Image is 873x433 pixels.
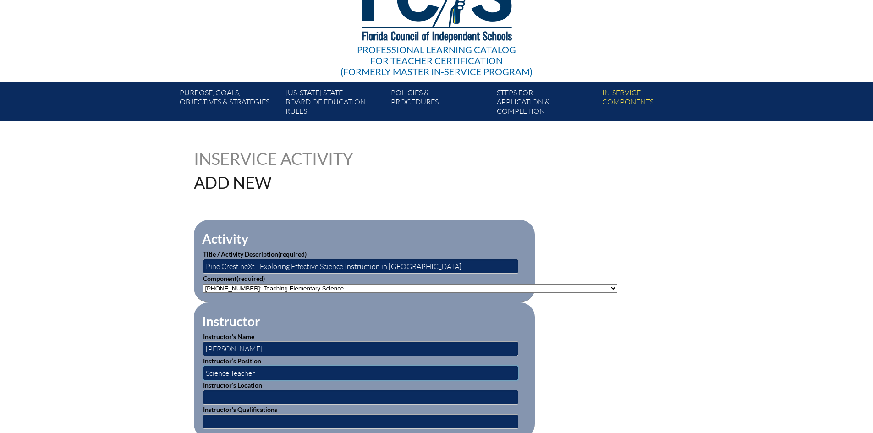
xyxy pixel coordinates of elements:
[201,313,261,329] legend: Instructor
[203,274,265,282] label: Component
[201,231,249,247] legend: Activity
[598,86,704,121] a: In-servicecomponents
[493,86,598,121] a: Steps forapplication & completion
[278,250,307,258] span: (required)
[387,86,493,121] a: Policies &Procedures
[370,55,503,66] span: for Teacher Certification
[203,333,254,340] label: Instructor’s Name
[203,357,261,365] label: Instructor’s Position
[282,86,387,121] a: [US_STATE] StateBoard of Education rules
[340,44,533,77] div: Professional Learning Catalog (formerly Master In-service Program)
[203,381,262,389] label: Instructor’s Location
[194,150,379,167] h1: Inservice Activity
[203,284,617,293] select: activity_component[data][]
[203,250,307,258] label: Title / Activity Description
[203,406,277,413] label: Instructor’s Qualifications
[194,174,495,191] h1: Add New
[176,86,281,121] a: Purpose, goals,objectives & strategies
[236,274,265,282] span: (required)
